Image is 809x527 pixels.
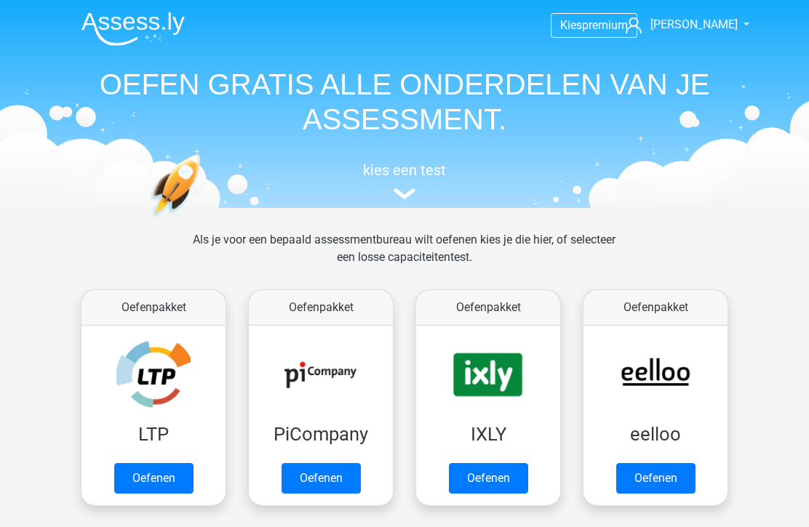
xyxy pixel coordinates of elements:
a: Kiespremium [551,15,637,35]
h1: OEFEN GRATIS ALLE ONDERDELEN VAN JE ASSESSMENT. [70,67,739,137]
h5: kies een test [70,161,739,179]
div: Als je voor een bepaald assessmentbureau wilt oefenen kies je die hier, of selecteer een losse ca... [181,231,627,283]
a: Oefenen [282,463,361,494]
img: Assessly [81,12,185,46]
img: assessment [394,188,415,199]
a: kies een test [70,161,739,200]
a: [PERSON_NAME] [620,16,739,33]
a: Oefenen [449,463,528,494]
span: premium [582,18,628,32]
a: Oefenen [114,463,194,494]
span: [PERSON_NAME] [650,17,738,31]
img: oefenen [150,154,257,286]
span: Kies [560,18,582,32]
a: Oefenen [616,463,696,494]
